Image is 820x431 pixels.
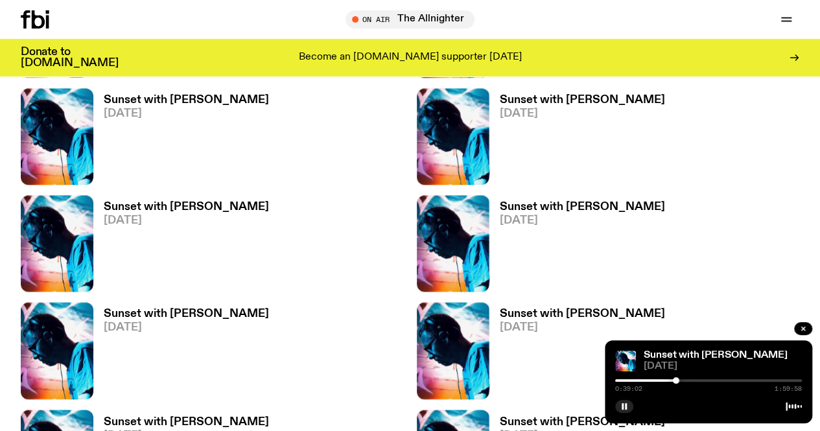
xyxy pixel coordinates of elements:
button: On AirThe Allnighter [346,10,474,29]
h3: Sunset with [PERSON_NAME] [500,309,665,320]
a: Sunset with [PERSON_NAME][DATE] [93,309,269,399]
h3: Sunset with [PERSON_NAME] [104,309,269,320]
img: Simon Caldwell stands side on, looking downwards. He has headphones on. Behind him is a brightly ... [21,195,93,292]
span: [DATE] [500,108,665,119]
a: Sunset with [PERSON_NAME][DATE] [93,95,269,185]
span: [DATE] [644,362,802,371]
img: Simon Caldwell stands side on, looking downwards. He has headphones on. Behind him is a brightly ... [417,195,489,292]
img: Simon Caldwell stands side on, looking downwards. He has headphones on. Behind him is a brightly ... [21,88,93,185]
img: Simon Caldwell stands side on, looking downwards. He has headphones on. Behind him is a brightly ... [21,302,93,399]
span: [DATE] [500,215,665,226]
a: Sunset with [PERSON_NAME][DATE] [93,202,269,292]
h3: Sunset with [PERSON_NAME] [500,95,665,106]
img: Simon Caldwell stands side on, looking downwards. He has headphones on. Behind him is a brightly ... [615,351,636,371]
img: Simon Caldwell stands side on, looking downwards. He has headphones on. Behind him is a brightly ... [417,302,489,399]
a: Sunset with [PERSON_NAME][DATE] [489,95,665,185]
span: Tune in live [360,14,468,24]
span: 1:59:58 [775,386,802,392]
h3: Donate to [DOMAIN_NAME] [21,47,119,69]
span: [DATE] [500,322,665,333]
h3: Sunset with [PERSON_NAME] [104,202,269,213]
a: Sunset with [PERSON_NAME] [644,350,788,360]
p: Become an [DOMAIN_NAME] supporter [DATE] [299,52,522,64]
h3: Sunset with [PERSON_NAME] [104,95,269,106]
a: Sunset with [PERSON_NAME][DATE] [489,202,665,292]
span: [DATE] [104,108,269,119]
h3: Sunset with [PERSON_NAME] [500,416,665,427]
span: [DATE] [104,322,269,333]
a: Sunset with [PERSON_NAME][DATE] [489,309,665,399]
span: [DATE] [104,215,269,226]
span: 0:39:02 [615,386,642,392]
h3: Sunset with [PERSON_NAME] [500,202,665,213]
img: Simon Caldwell stands side on, looking downwards. He has headphones on. Behind him is a brightly ... [417,88,489,185]
h3: Sunset with [PERSON_NAME] [104,416,269,427]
